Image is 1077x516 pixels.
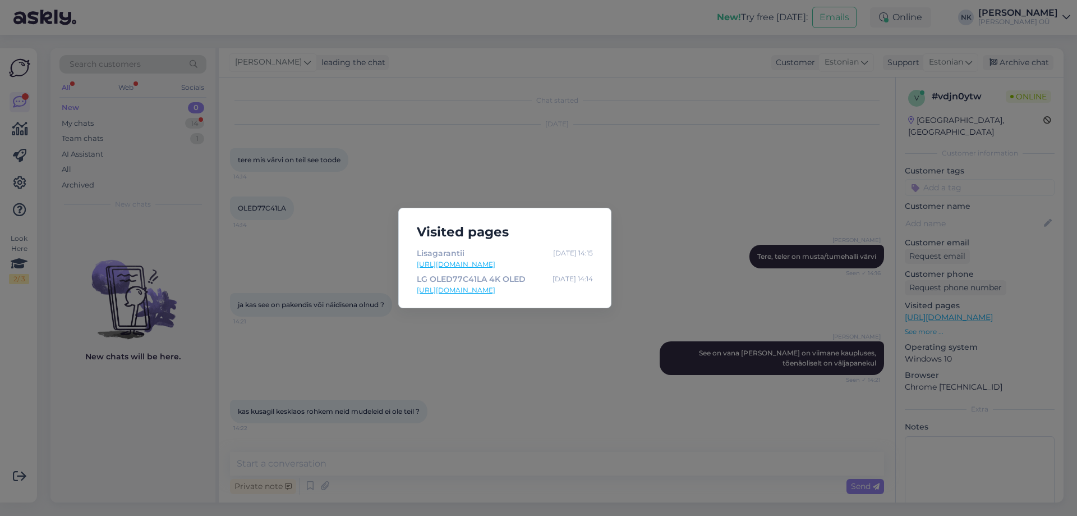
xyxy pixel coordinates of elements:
h5: Visited pages [408,222,602,243]
div: LG OLED77C41LA 4K OLED [417,273,526,285]
a: [URL][DOMAIN_NAME] [417,259,593,270]
a: [URL][DOMAIN_NAME] [417,285,593,295]
div: Lisagarantii [417,247,464,259]
div: [DATE] 14:15 [553,247,593,259]
div: [DATE] 14:14 [553,273,593,285]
